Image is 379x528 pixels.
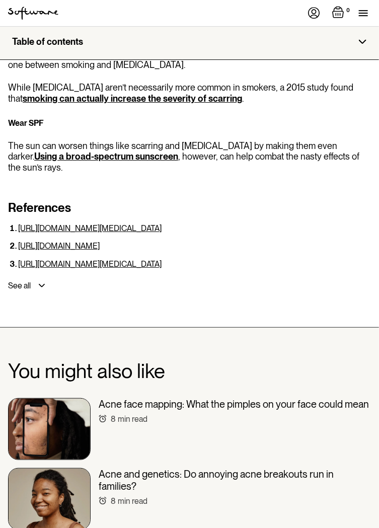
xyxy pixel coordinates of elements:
[8,118,44,128] strong: Wear SPF
[118,496,147,506] div: min read
[12,37,83,48] div: Table of contents
[8,360,371,382] h2: You might also like
[18,259,162,269] a: [URL][DOMAIN_NAME][MEDICAL_DATA]
[99,468,371,492] h3: Acne and genetics: Do annoying acne breakouts run in families?
[18,241,371,251] li: ‍
[34,151,178,162] a: Using a broad-spectrum sunscreen
[8,398,371,460] a: Acne face mapping: What the pimples on your face could mean8min read
[8,82,371,104] p: While [MEDICAL_DATA] aren’t necessarily more common in smokers, a 2015 study found that .
[118,414,147,424] div: min read
[111,414,116,424] div: 8
[23,93,242,104] a: smoking can actually increase the severity of scarring
[8,201,371,215] h2: References
[99,398,369,410] h3: Acne face mapping: What the pimples on your face could mean
[8,281,31,291] div: See all
[18,223,162,233] a: [URL][DOMAIN_NAME][MEDICAL_DATA]
[8,140,371,173] p: The sun can worsen things like scarring and [MEDICAL_DATA] by making them even darker. , however,...
[18,223,371,233] li: ‍
[18,259,371,269] li: ‍
[344,6,352,15] div: 0
[8,7,58,20] a: home
[8,7,58,20] img: Software Logo
[111,496,116,506] div: 8
[18,241,100,251] a: [URL][DOMAIN_NAME]
[332,6,352,20] a: Open empty cart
